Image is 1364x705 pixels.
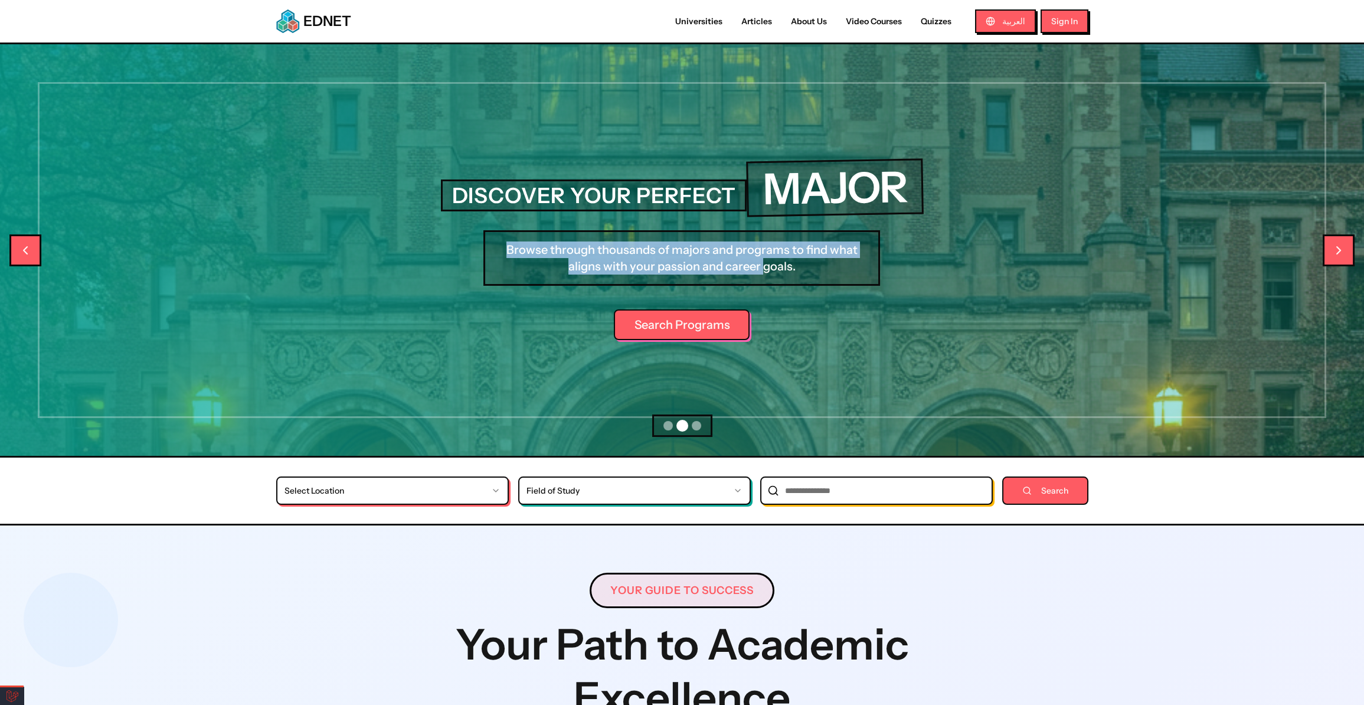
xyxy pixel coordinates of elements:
[747,158,924,217] h1: MAJOR
[276,9,300,33] img: EDNET
[590,573,774,608] span: Your Guide to Success
[911,15,961,28] a: Quizzes
[836,15,911,28] a: Video Courses
[760,476,993,505] input: University name search
[676,420,688,432] button: Go to slide 2
[303,12,351,31] span: EDNET
[975,9,1035,33] button: العربية
[666,15,732,28] a: Universities
[276,9,351,33] a: EDNETEDNET
[1041,9,1088,33] button: Sign In
[663,421,673,430] button: Go to slide 1
[781,15,836,28] a: About Us
[483,230,880,286] p: Browse through thousands of majors and programs to find what aligns with your passion and career ...
[1002,476,1088,505] button: Search universities
[614,309,750,340] a: Search Programs
[692,421,701,430] button: Go to slide 3
[441,179,747,211] h2: DISCOVER YOUR PERFECT
[9,234,41,266] button: Previous slide
[732,15,781,28] a: Articles
[1323,234,1355,266] button: Next slide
